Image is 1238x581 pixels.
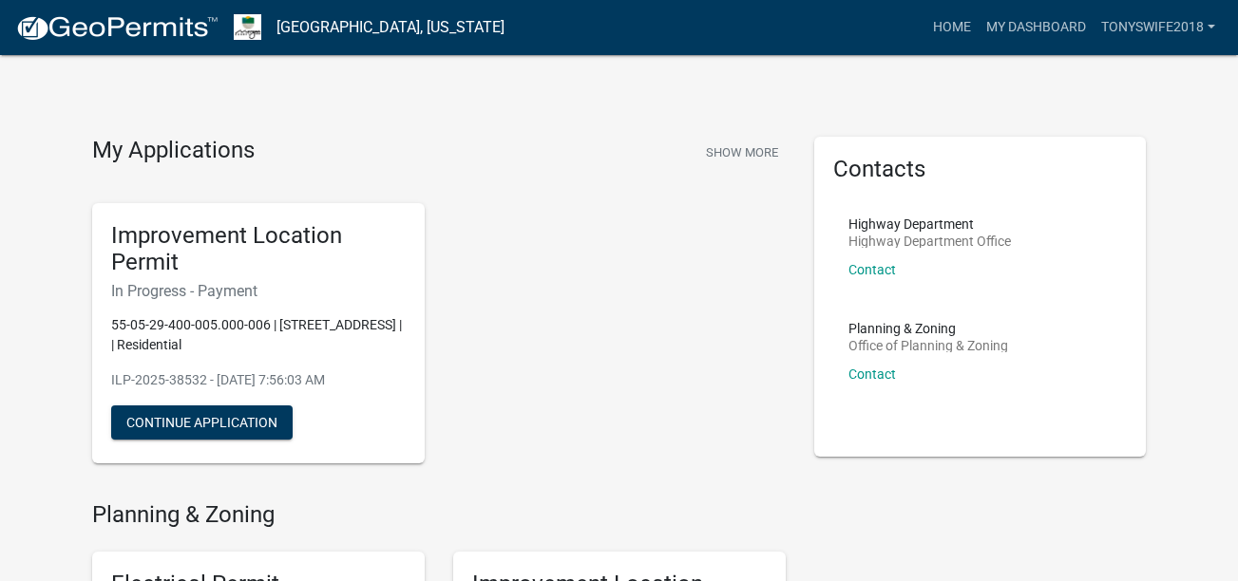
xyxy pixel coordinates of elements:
h4: My Applications [92,137,255,165]
a: Contact [848,262,896,277]
a: Home [925,9,979,46]
p: Office of Planning & Zoning [848,339,1008,352]
img: Morgan County, Indiana [234,14,261,40]
p: 55-05-29-400-005.000-006 | [STREET_ADDRESS] | | Residential [111,315,406,355]
a: Contact [848,366,896,382]
h5: Contacts [833,156,1128,183]
h5: Improvement Location Permit [111,222,406,277]
a: tonyswife2018 [1094,9,1223,46]
a: [GEOGRAPHIC_DATA], [US_STATE] [276,11,505,44]
p: ILP-2025-38532 - [DATE] 7:56:03 AM [111,370,406,390]
p: Planning & Zoning [848,322,1008,335]
p: Highway Department [848,217,1011,231]
a: My Dashboard [979,9,1094,46]
h6: In Progress - Payment [111,282,406,300]
p: Highway Department Office [848,234,1011,248]
h4: Planning & Zoning [92,501,786,529]
button: Show More [698,137,786,168]
button: Continue Application [111,405,293,440]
